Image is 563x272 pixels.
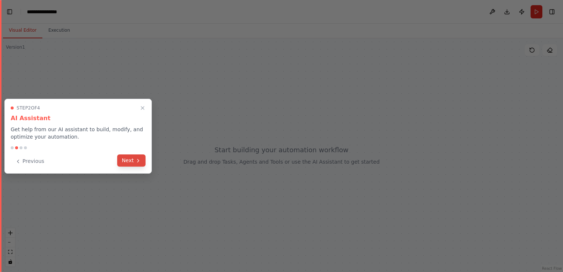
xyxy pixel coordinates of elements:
[138,104,147,112] button: Close walkthrough
[4,7,15,17] button: Hide left sidebar
[11,114,146,123] h3: AI Assistant
[11,155,49,167] button: Previous
[11,126,146,140] p: Get help from our AI assistant to build, modify, and optimize your automation.
[117,154,146,167] button: Next
[17,105,40,111] span: Step 2 of 4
